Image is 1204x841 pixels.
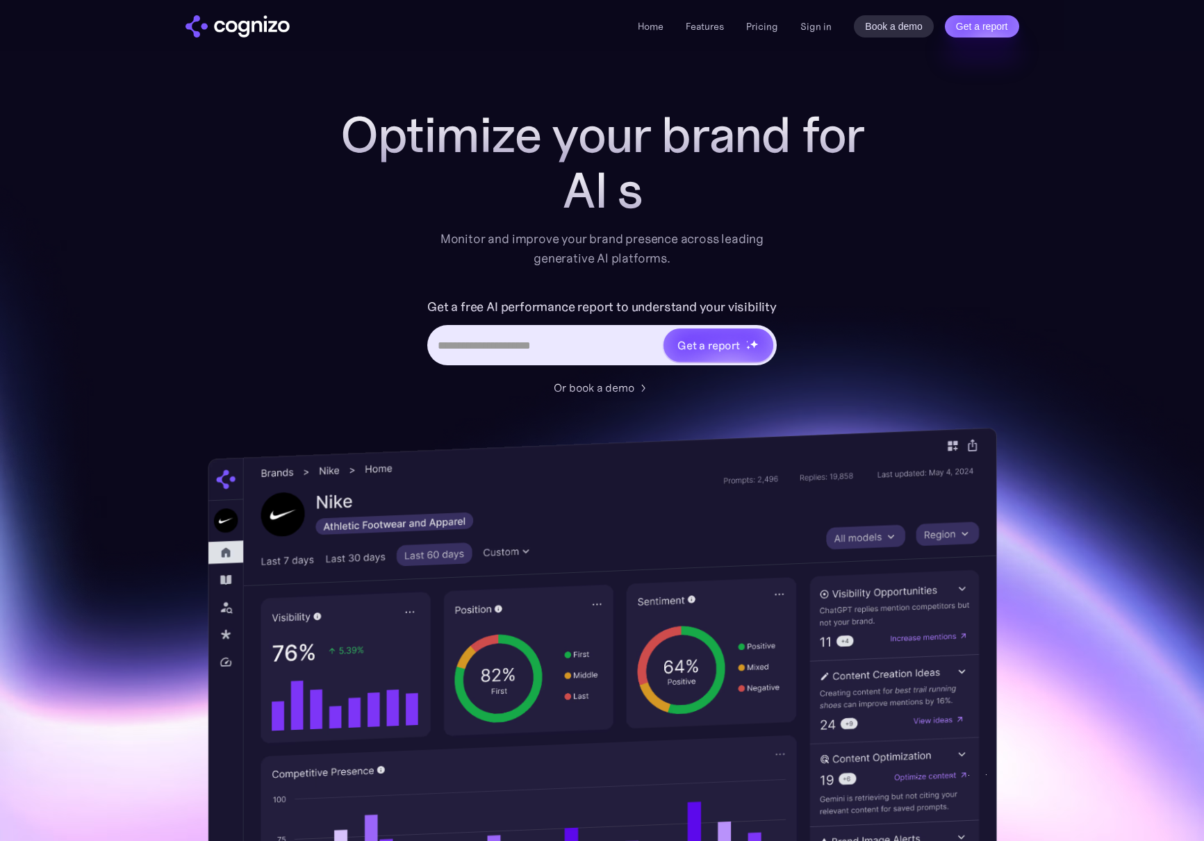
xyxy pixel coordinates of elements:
a: Or book a demo [554,379,651,396]
a: Book a demo [854,15,934,38]
a: Features [686,20,724,33]
a: Get a reportstarstarstar [662,327,775,363]
div: Monitor and improve your brand presence across leading generative AI platforms. [431,229,773,268]
img: cognizo logo [185,15,290,38]
a: Sign in [800,18,832,35]
form: Hero URL Input Form [427,296,777,372]
a: home [185,15,290,38]
div: Get a report [677,337,740,353]
img: star [746,340,748,342]
div: AI s [324,163,880,218]
a: Home [638,20,663,33]
label: Get a free AI performance report to understand your visibility [427,296,777,318]
img: star [746,345,751,350]
img: star [750,340,759,349]
a: Get a report [945,15,1019,38]
h1: Optimize your brand for [324,107,880,163]
a: Pricing [746,20,778,33]
div: Or book a demo [554,379,634,396]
